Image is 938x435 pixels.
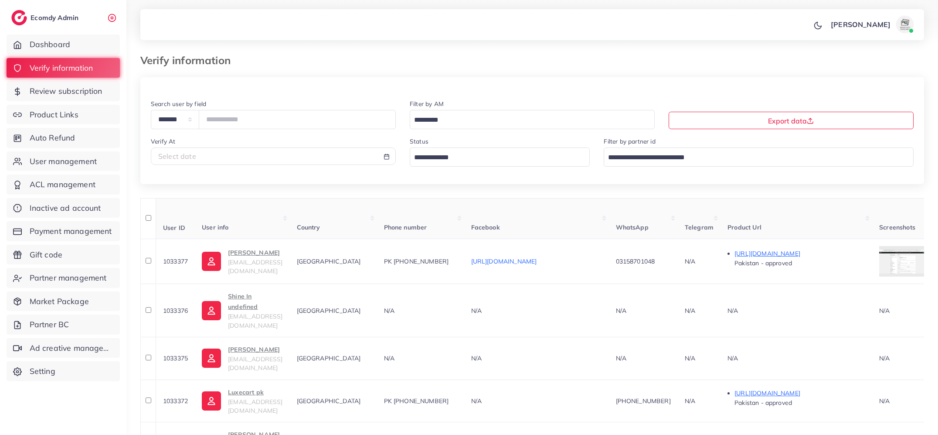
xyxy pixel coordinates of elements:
[202,223,228,231] span: User info
[202,252,221,271] img: ic-user-info.36bf1079.svg
[140,54,238,67] h3: Verify information
[151,99,206,108] label: Search user by field
[30,296,89,307] span: Market Package
[163,223,185,231] span: User ID
[471,257,537,265] a: [URL][DOMAIN_NAME]
[297,223,320,231] span: Country
[228,398,282,414] span: [EMAIL_ADDRESS][DOMAIN_NAME]
[685,307,695,315] span: N/A
[228,247,282,258] p: [PERSON_NAME]
[11,10,81,25] a: logoEcomdy Admin
[471,307,482,315] span: N/A
[7,198,120,218] a: Inactive ad account
[7,175,120,195] a: ACL management
[685,257,695,265] span: N/A
[896,16,914,33] img: avatar
[604,147,914,166] div: Search for option
[30,86,102,97] span: Review subscription
[410,137,428,146] label: Status
[7,315,120,335] a: Partner BC
[228,312,282,329] span: [EMAIL_ADDRESS][DOMAIN_NAME]
[30,272,107,284] span: Partner management
[11,10,27,25] img: logo
[297,354,361,362] span: [GEOGRAPHIC_DATA]
[879,397,890,405] span: N/A
[669,112,914,129] button: Export data
[30,62,93,74] span: Verify information
[727,354,738,362] span: N/A
[163,257,188,265] span: 1033377
[7,268,120,288] a: Partner management
[30,132,75,144] span: Auto Refund
[616,354,626,362] span: N/A
[384,307,394,315] span: N/A
[411,113,643,127] input: Search for option
[384,257,449,265] span: PK [PHONE_NUMBER]
[297,307,361,315] span: [GEOGRAPHIC_DATA]
[879,307,890,315] span: N/A
[228,291,282,312] p: Shine In undefined
[30,343,113,354] span: Ad creative management
[31,14,81,22] h2: Ecomdy Admin
[734,399,792,407] span: Pakistan - approved
[410,110,655,129] div: Search for option
[151,137,175,146] label: Verify At
[7,34,120,55] a: Dashboard
[471,223,500,231] span: Facebook
[384,397,449,405] span: PK [PHONE_NUMBER]
[826,16,917,33] a: [PERSON_NAME]avatar
[202,291,282,330] a: Shine In undefined[EMAIL_ADDRESS][DOMAIN_NAME]
[228,355,282,372] span: [EMAIL_ADDRESS][DOMAIN_NAME]
[30,156,97,167] span: User management
[616,257,655,265] span: 03158701048
[879,250,927,274] img: img uploaded
[7,58,120,78] a: Verify information
[7,245,120,265] a: Gift code
[163,307,188,315] span: 1033376
[604,137,655,146] label: Filter by partner id
[410,147,590,166] div: Search for option
[202,344,282,373] a: [PERSON_NAME][EMAIL_ADDRESS][DOMAIN_NAME]
[685,397,695,405] span: N/A
[471,354,482,362] span: N/A
[7,81,120,101] a: Review subscription
[879,354,890,362] span: N/A
[734,248,865,259] p: [URL][DOMAIN_NAME]
[7,151,120,171] a: User management
[30,39,70,50] span: Dashboard
[7,221,120,241] a: Payment management
[228,344,282,355] p: [PERSON_NAME]
[7,105,120,125] a: Product Links
[30,366,55,377] span: Setting
[202,391,221,411] img: ic-user-info.36bf1079.svg
[605,151,902,164] input: Search for option
[202,301,221,320] img: ic-user-info.36bf1079.svg
[163,354,188,362] span: 1033375
[411,151,579,164] input: Search for option
[30,249,62,260] span: Gift code
[297,257,361,265] span: [GEOGRAPHIC_DATA]
[30,319,69,330] span: Partner BC
[202,349,221,368] img: ic-user-info.36bf1079.svg
[768,116,814,125] span: Export data
[471,397,482,405] span: N/A
[616,223,649,231] span: WhatsApp
[685,354,695,362] span: N/A
[228,387,282,397] p: Luxecart pk
[7,338,120,358] a: Ad creative management
[616,307,626,315] span: N/A
[202,387,282,415] a: Luxecart pk[EMAIL_ADDRESS][DOMAIN_NAME]
[158,152,196,161] span: Select date
[30,202,101,214] span: Inactive ad account
[831,19,890,30] p: [PERSON_NAME]
[30,179,95,190] span: ACL management
[228,258,282,275] span: [EMAIL_ADDRESS][DOMAIN_NAME]
[30,226,112,237] span: Payment management
[727,307,738,315] span: N/A
[410,99,444,108] label: Filter by AM
[163,397,188,405] span: 1033372
[727,223,761,231] span: Product Url
[384,223,427,231] span: Phone number
[7,291,120,312] a: Market Package
[30,109,78,120] span: Product Links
